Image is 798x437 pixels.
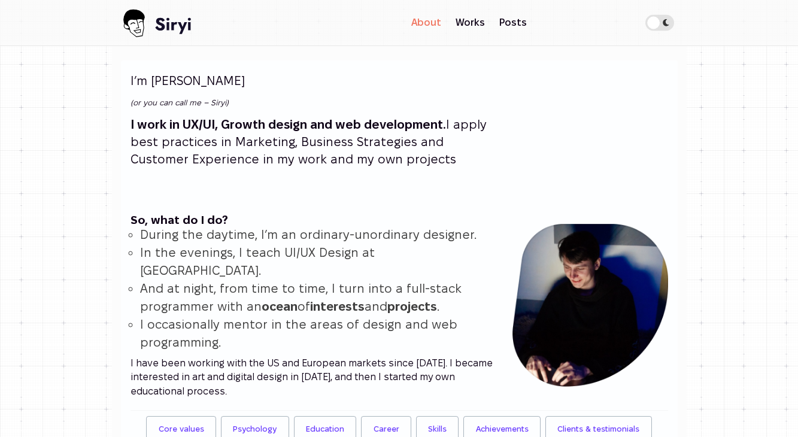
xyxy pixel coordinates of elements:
strong: ocean [262,300,298,313]
p: I have been working with the US and European markets since [DATE]. I became interested in art and... [131,356,493,399]
p: I apply best practices in Marketing, Business Strategies and Customer Experience in my work and m... [131,116,493,169]
li: In the evenings, I teach UI/UX Design at [GEOGRAPHIC_DATA]. [140,244,493,280]
a: Works [448,11,492,35]
li: And at night, from time to time, I turn into a full-stack programmer with an of and . [140,280,493,315]
em: (or you can call me – Siryi) [131,98,229,107]
p: I’m [PERSON_NAME] [131,72,493,90]
label: Theme switcher [645,14,674,31]
strong: projects [387,300,437,313]
li: I occasionally mentor in the areas of design and web programming. [140,315,493,351]
li: During the daytime, I’m an ordinary-unordinary designer. [140,226,493,244]
strong: So, what do I do? [131,214,228,226]
a: About [404,11,448,34]
a: Posts [492,11,534,35]
strong: interests [310,300,365,313]
strong: I work in UX/UI, Growth design and web development. [131,118,446,131]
